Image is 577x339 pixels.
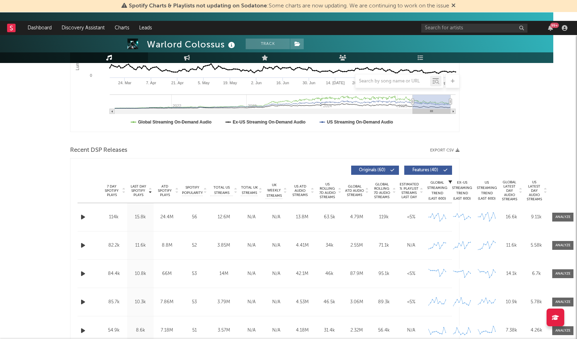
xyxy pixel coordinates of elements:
div: 10.3k [129,299,152,306]
div: 56 [182,214,207,221]
span: Dismiss [451,3,456,9]
button: Features(40) [404,166,452,175]
a: Leads [134,21,157,35]
div: 13.8M [290,214,314,221]
div: 3.57M [210,327,237,334]
span: UK Weekly Streams [265,183,282,199]
div: 99 + [550,23,559,28]
div: Global Streaming Trend (Last 60D) [427,180,448,201]
div: 11.6k [501,242,522,249]
div: N/A [241,327,262,334]
div: 2.55M [345,242,369,249]
div: 7.18M [155,327,178,334]
div: 87.9M [345,270,369,277]
div: 53 [182,299,207,306]
div: 63.5k [318,214,341,221]
div: 10.8k [129,270,152,277]
span: Spotify Charts & Playlists not updating on Sodatone [129,3,267,9]
span: Total UK Streams [241,185,258,196]
div: N/A [265,270,287,277]
div: 85.7k [102,299,125,306]
a: Dashboard [23,21,57,35]
div: 8.8M [155,242,178,249]
div: 4.18M [290,327,314,334]
div: 16.6k [501,214,522,221]
div: 14.1k [501,270,522,277]
div: Warlord Colossus [147,39,237,50]
div: 5.58k [526,242,547,249]
div: 6.7k [526,270,547,277]
div: US Streaming Trend (Last 60D) [476,180,497,201]
text: Luminate Daily Streams [75,25,80,70]
span: Global ATD Audio Streams [345,184,364,197]
a: Discovery Assistant [57,21,110,35]
div: 31.4k [318,327,341,334]
div: 14M [210,270,237,277]
div: 3.79M [210,299,237,306]
span: ATD Spotify Plays [155,184,174,197]
input: Search for artists [421,24,527,33]
div: <5% [399,299,423,306]
div: N/A [241,242,262,249]
span: Last Day Spotify Plays [129,184,148,197]
text: 0 [90,73,92,77]
div: 95.1k [372,270,396,277]
div: 15.8k [129,214,152,221]
div: 46.5k [318,299,341,306]
span: Global Latest Day Audio Streams [501,180,518,201]
div: 4.79M [345,214,369,221]
div: <5% [399,214,423,221]
text: US Streaming On-Demand Audio [327,120,393,125]
div: 3.06M [345,299,369,306]
button: Originals(60) [351,166,399,175]
div: 11.6k [129,242,152,249]
div: Ex-US Streaming Trend (Last 60D) [451,180,473,201]
div: N/A [241,270,262,277]
div: 5.78k [526,299,547,306]
span: 7 Day Spotify Plays [102,184,121,197]
button: 99+ [548,25,553,31]
div: 52 [182,242,207,249]
span: Spotify Popularity [182,185,203,196]
div: 51 [182,327,207,334]
div: N/A [399,327,423,334]
span: US ATD Audio Streams [290,184,310,197]
span: US Rolling 7D Audio Streams [318,182,337,199]
div: 82.2k [102,242,125,249]
div: 89.3k [372,299,396,306]
div: 66M [155,270,178,277]
div: 53 [182,270,207,277]
span: Originals ( 60 ) [356,168,388,172]
div: <5% [399,270,423,277]
div: 7.38k [501,327,522,334]
input: Search by song name or URL [355,79,430,84]
div: 34k [318,242,341,249]
div: 119k [372,214,396,221]
div: 54.9k [102,327,125,334]
span: Total US Streams [210,185,233,196]
div: 46k [318,270,341,277]
div: N/A [241,214,262,221]
div: 84.4k [102,270,125,277]
div: N/A [399,242,423,249]
button: Export CSV [430,148,459,153]
span: Recent DSP Releases [70,146,127,155]
span: US Latest Day Audio Streams [526,180,543,201]
div: N/A [265,327,287,334]
span: Global Rolling 7D Audio Streams [372,182,392,199]
div: 7.86M [155,299,178,306]
div: 56.4k [372,327,396,334]
div: 4.41M [290,242,314,249]
span: : Some charts are now updating. We are continuing to work on the issue [129,3,449,9]
div: 9.11k [526,214,547,221]
div: 42.1M [290,270,314,277]
div: 8.6k [129,327,152,334]
div: 114k [102,214,125,221]
text: Ex-US Streaming On-Demand Audio [233,120,306,125]
div: 10.9k [501,299,522,306]
div: 2.32M [345,327,369,334]
div: 71.1k [372,242,396,249]
button: Track [246,39,290,49]
div: 12.6M [210,214,237,221]
div: N/A [265,242,287,249]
